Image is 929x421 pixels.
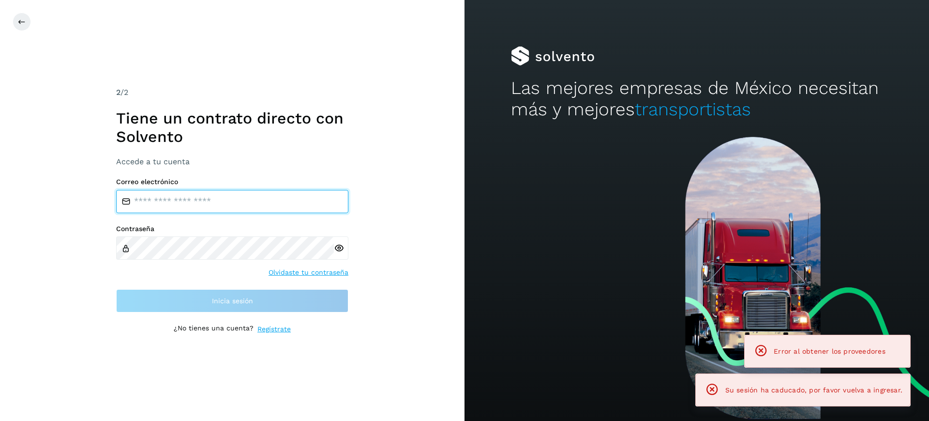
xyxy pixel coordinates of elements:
[635,99,751,120] span: transportistas
[116,157,348,166] h3: Accede a tu cuenta
[257,324,291,334] a: Regístrate
[212,297,253,304] span: Inicia sesión
[116,225,348,233] label: Contraseña
[774,347,885,355] span: Error al obtener los proveedores
[116,88,120,97] span: 2
[725,386,902,394] span: Su sesión ha caducado, por favor vuelva a ingresar.
[174,324,254,334] p: ¿No tienes una cuenta?
[116,87,348,98] div: /2
[116,109,348,146] h1: Tiene un contrato directo con Solvento
[116,178,348,186] label: Correo electrónico
[116,289,348,312] button: Inicia sesión
[269,267,348,278] a: Olvidaste tu contraseña
[511,78,883,121] h2: Las mejores empresas de México necesitan más y mejores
